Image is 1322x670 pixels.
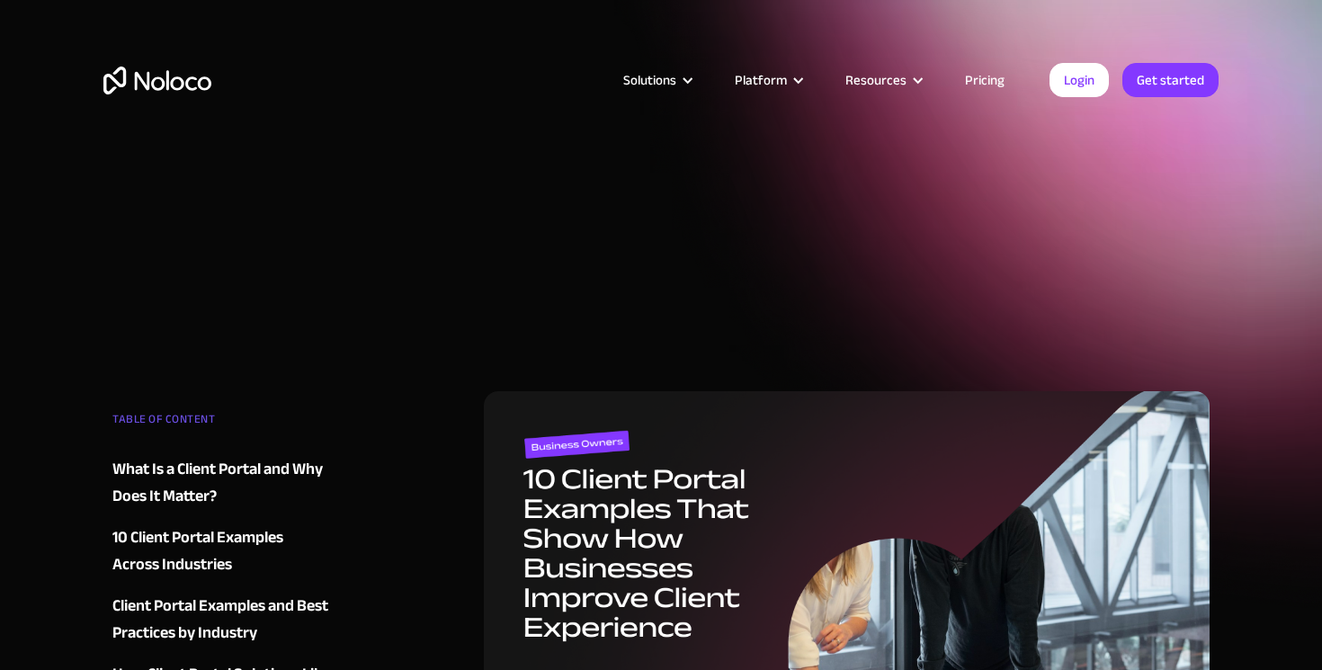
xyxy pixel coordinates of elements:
div: Platform [712,68,823,92]
div: Solutions [601,68,712,92]
a: Login [1050,63,1109,97]
a: Pricing [942,68,1027,92]
div: Solutions [623,68,676,92]
div: TABLE OF CONTENT [112,406,330,442]
a: Client Portal Examples and Best Practices by Industry [112,593,330,647]
a: 10 Client Portal Examples Across Industries [112,524,330,578]
div: Platform [735,68,787,92]
a: Get started [1122,63,1219,97]
a: What Is a Client Portal and Why Does It Matter? [112,456,330,510]
a: home [103,67,211,94]
div: Resources [845,68,907,92]
div: Resources [823,68,942,92]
